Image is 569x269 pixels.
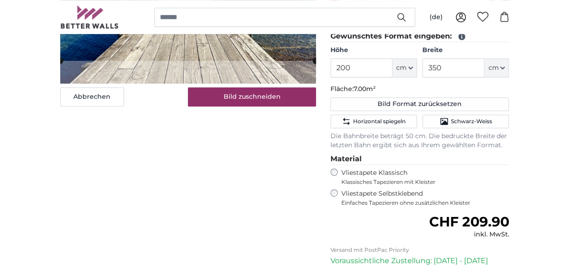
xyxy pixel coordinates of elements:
[450,118,492,125] span: Schwarz-Weiss
[330,46,417,55] label: Höhe
[341,199,509,207] span: Einfaches Tapezieren ohne zusätzlichen Kleister
[429,213,509,230] span: CHF 209.90
[341,168,502,186] label: Vliestapete Klassisch
[330,132,509,150] p: Die Bahnbreite beträgt 50 cm. Die bedruckte Breite der letzten Bahn ergibt sich aus Ihrem gewählt...
[392,58,417,77] button: cm
[488,63,498,72] span: cm
[330,246,509,254] p: Versand mit PostPac Priority
[330,115,417,128] button: Horizontal spiegeln
[484,58,509,77] button: cm
[422,46,509,55] label: Breite
[422,9,450,25] button: (de)
[330,31,509,42] legend: Gewünschtes Format eingeben:
[188,87,316,106] button: Bild zuschneiden
[422,115,509,128] button: Schwarz-Weiss
[60,87,124,106] button: Abbrechen
[330,255,509,266] p: Voraussichtliche Zustellung: [DATE] - [DATE]
[354,85,376,93] span: 7.00m²
[429,230,509,239] div: inkl. MwSt.
[330,85,509,94] p: Fläche:
[60,5,119,29] img: Betterwalls
[341,189,509,207] label: Vliestapete Selbstklebend
[353,118,405,125] span: Horizontal spiegeln
[341,178,502,186] span: Klassisches Tapezieren mit Kleister
[330,97,509,111] button: Bild Format zurücksetzen
[330,154,509,165] legend: Material
[396,63,406,72] span: cm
